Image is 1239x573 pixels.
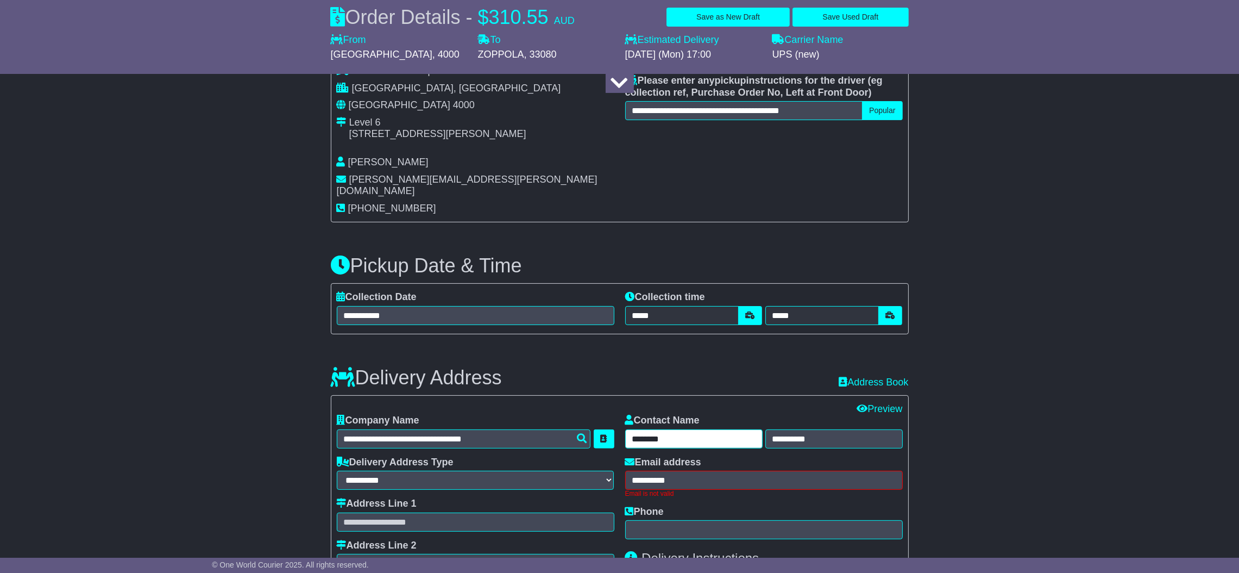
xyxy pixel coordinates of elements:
label: Collection Date [337,291,417,303]
label: Carrier Name [772,34,844,46]
button: Save Used Draft [793,8,908,27]
div: Email is not valid [625,490,903,497]
span: © One World Courier 2025. All rights reserved. [212,560,369,569]
label: Contact Name [625,415,700,427]
button: Save as New Draft [666,8,790,27]
label: Address Line 1 [337,498,417,510]
label: Estimated Delivery [625,34,762,46]
label: Address Line 2 [337,540,417,552]
label: Collection time [625,291,705,303]
label: Company Name [337,415,419,427]
span: 310.55 [489,6,549,28]
button: Popular [862,101,902,120]
span: , 33080 [524,49,557,60]
h3: Pickup Date & Time [331,255,909,277]
span: ZOPPOLA [478,49,524,60]
span: [GEOGRAPHIC_DATA] [331,49,432,60]
a: Preview [857,403,902,414]
span: [PHONE_NUMBER] [348,203,436,214]
div: [DATE] (Mon) 17:00 [625,49,762,61]
div: UPS (new) [772,49,909,61]
label: Phone [625,506,664,518]
span: 4000 [453,99,475,110]
span: [GEOGRAPHIC_DATA], [GEOGRAPHIC_DATA] [352,83,561,94]
label: Delivery Address Type [337,457,454,469]
span: [GEOGRAPHIC_DATA] [349,99,450,110]
h3: Delivery Address [331,367,502,389]
div: Order Details - [331,5,575,29]
label: From [331,34,366,46]
span: eg collection ref, Purchase Order No, Left at Front Door [625,75,883,98]
div: [STREET_ADDRESS][PERSON_NAME] [349,128,526,140]
label: To [478,34,501,46]
label: Email address [625,457,701,469]
span: AUD [554,15,575,26]
span: [PERSON_NAME] [348,157,429,167]
span: $ [478,6,489,28]
span: Delivery Instructions [641,551,759,565]
a: Address Book [839,377,908,388]
span: , 4000 [432,49,460,60]
div: Level 6 [349,117,526,129]
span: [PERSON_NAME][EMAIL_ADDRESS][PERSON_NAME][DOMAIN_NAME] [337,174,598,197]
